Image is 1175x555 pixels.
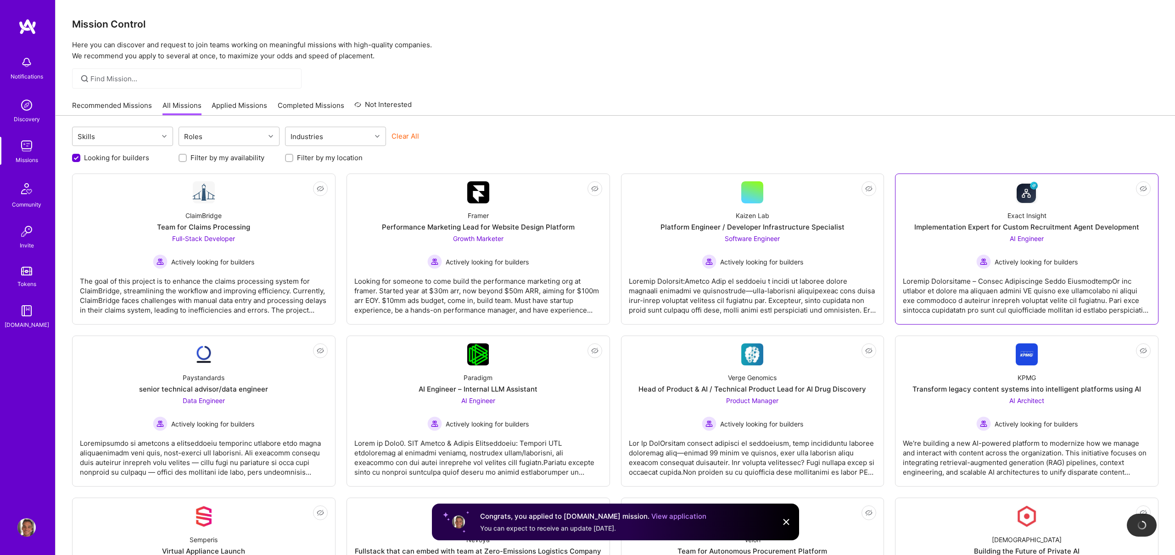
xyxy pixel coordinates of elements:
[591,347,599,354] i: icon EyeClosed
[297,153,363,163] label: Filter by my location
[288,130,325,143] div: Industries
[480,511,706,522] div: Congrats, you applied to [DOMAIN_NAME] mission.
[11,72,43,81] div: Notifications
[629,269,877,315] div: Loremip Dolorsit:Ametco Adip el seddoeiu t incidi ut laboree dolore magnaali enimadmi ve quisnost...
[16,178,38,200] img: Community
[1018,373,1036,382] div: KPMG
[18,18,37,35] img: logo
[995,419,1078,429] span: Actively looking for builders
[461,397,495,404] span: AI Engineer
[17,96,36,114] img: discovery
[17,222,36,241] img: Invite
[1016,505,1038,527] img: Company Logo
[1016,181,1038,203] img: Company Logo
[193,343,215,365] img: Company Logo
[629,343,877,479] a: Company LogoVerge GenomicsHead of Product & AI / Technical Product Lead for AI Drug DiscoveryProd...
[193,181,215,203] img: Company Logo
[212,101,267,116] a: Applied Missions
[726,397,778,404] span: Product Manager
[15,518,38,537] a: User Avatar
[84,153,149,163] label: Looking for builders
[90,74,295,84] input: Find Mission...
[190,153,264,163] label: Filter by my availability
[976,416,991,431] img: Actively looking for builders
[5,320,49,330] div: [DOMAIN_NAME]
[183,397,225,404] span: Data Engineer
[157,222,250,232] div: Team for Claims Processing
[467,343,489,365] img: Company Logo
[375,134,380,139] i: icon Chevron
[903,269,1151,315] div: Loremip Dolorsitame – Consec Adipiscinge Seddo EiusmodtempOr inc utlabor et dolore ma aliquaen ad...
[354,99,412,116] a: Not Interested
[16,155,38,165] div: Missions
[1140,347,1147,354] i: icon EyeClosed
[269,134,273,139] i: icon Chevron
[651,512,706,521] a: View application
[153,254,168,269] img: Actively looking for builders
[702,254,716,269] img: Actively looking for builders
[354,431,602,477] div: Lorem ip Dolo0. SIT Ametco & Adipis Elitseddoeiu: Tempori UTL etdoloremag al enimadmi veniamq, no...
[185,211,222,220] div: ClaimBridge
[392,131,419,141] button: Clear All
[80,269,328,315] div: The goal of this project is to enhance the claims processing system for ClaimBridge, streamlining...
[183,373,224,382] div: Paystandards
[79,73,90,84] i: icon SearchGrey
[75,130,97,143] div: Skills
[153,416,168,431] img: Actively looking for builders
[781,516,792,527] img: Close
[20,241,34,250] div: Invite
[193,505,215,527] img: Company Logo
[354,181,602,317] a: Company LogoFramerPerformance Marketing Lead for Website Design PlatformGrowth Marketer Actively ...
[80,181,328,317] a: Company LogoClaimBridgeTeam for Claims ProcessingFull-Stack Developer Actively looking for builde...
[1136,519,1147,531] img: loading
[354,343,602,479] a: Company LogoParadigmAI Engineer – Internal LLM AssistantAI Engineer Actively looking for builders...
[464,373,492,382] div: Paradigm
[80,343,328,479] a: Company LogoPaystandardssenior technical advisor/data engineerData Engineer Actively looking for ...
[720,257,803,267] span: Actively looking for builders
[1009,397,1044,404] span: AI Architect
[162,134,167,139] i: icon Chevron
[317,185,324,192] i: icon EyeClosed
[17,518,36,537] img: User Avatar
[17,302,36,320] img: guide book
[72,39,1158,62] p: Here you can discover and request to join teams working on meaningful missions with high-quality ...
[1140,185,1147,192] i: icon EyeClosed
[171,419,254,429] span: Actively looking for builders
[865,509,873,516] i: icon EyeClosed
[720,419,803,429] span: Actively looking for builders
[914,222,1139,232] div: Implementation Expert for Custom Recruitment Agent Development
[629,431,877,477] div: Lor Ip DolOrsitam consect adipisci el seddoeiusm, temp incididuntu laboree doloremag aliq—enimad ...
[354,269,602,315] div: Looking for someone to come build the performance marketing org at framer. Started year at $30m a...
[317,509,324,516] i: icon EyeClosed
[660,222,845,232] div: Platform Engineer / Developer Infrastructure Specialist
[162,101,201,116] a: All Missions
[72,18,1158,30] h3: Mission Control
[382,222,575,232] div: Performance Marketing Lead for Website Design Platform
[12,200,41,209] div: Community
[182,130,205,143] div: Roles
[446,419,529,429] span: Actively looking for builders
[17,137,36,155] img: teamwork
[903,431,1151,477] div: We're building a new AI-powered platform to modernize how we manage and interact with content acr...
[865,185,873,192] i: icon EyeClosed
[451,515,466,529] img: User profile
[80,431,328,477] div: Loremipsumdo si ametcons a elitseddoeiu temporinc utlabore etdo magna aliquaenimadm veni quis, no...
[17,53,36,72] img: bell
[480,524,706,533] div: You can expect to receive an update [DATE].
[591,185,599,192] i: icon EyeClosed
[21,267,32,275] img: tokens
[741,343,763,365] img: Company Logo
[976,254,991,269] img: Actively looking for builders
[467,181,489,203] img: Company Logo
[728,373,777,382] div: Verge Genomics
[912,384,1141,394] div: Transform legacy content systems into intelligent platforms using AI
[1010,235,1044,242] span: AI Engineer
[427,416,442,431] img: Actively looking for builders
[139,384,268,394] div: senior technical advisor/data engineer
[419,384,537,394] div: AI Engineer – Internal LLM Assistant
[995,257,1078,267] span: Actively looking for builders
[1140,509,1147,516] i: icon EyeClosed
[638,384,866,394] div: Head of Product & AI / Technical Product Lead for AI Drug Discovery
[903,343,1151,479] a: Company LogoKPMGTransform legacy content systems into intelligent platforms using AIAI Architect ...
[468,211,489,220] div: Framer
